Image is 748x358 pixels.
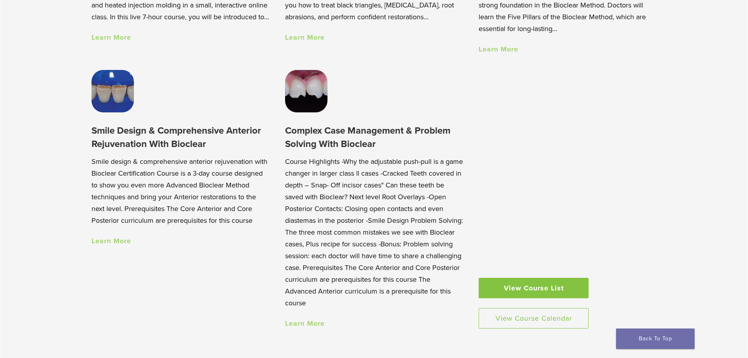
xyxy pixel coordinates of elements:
a: View Course List [479,278,589,298]
h3: Complex Case Management & Problem Solving With Bioclear [285,124,463,151]
a: View Course Calendar [479,308,589,329]
a: Learn More [285,33,325,42]
h3: Smile Design & Comprehensive Anterior Rejuvenation With Bioclear [91,124,269,151]
a: Learn More [91,237,131,245]
a: Learn More [285,319,325,328]
p: Smile design & comprehensive anterior rejuvenation with Bioclear Certification Course is a 3-day ... [91,156,269,226]
a: Learn More [479,45,518,53]
p: Course Highlights -Why the adjustable push-pull is a game changer in larger class ll cases -Crack... [285,156,463,309]
a: Learn More [91,33,131,42]
a: Back To Top [616,329,695,349]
